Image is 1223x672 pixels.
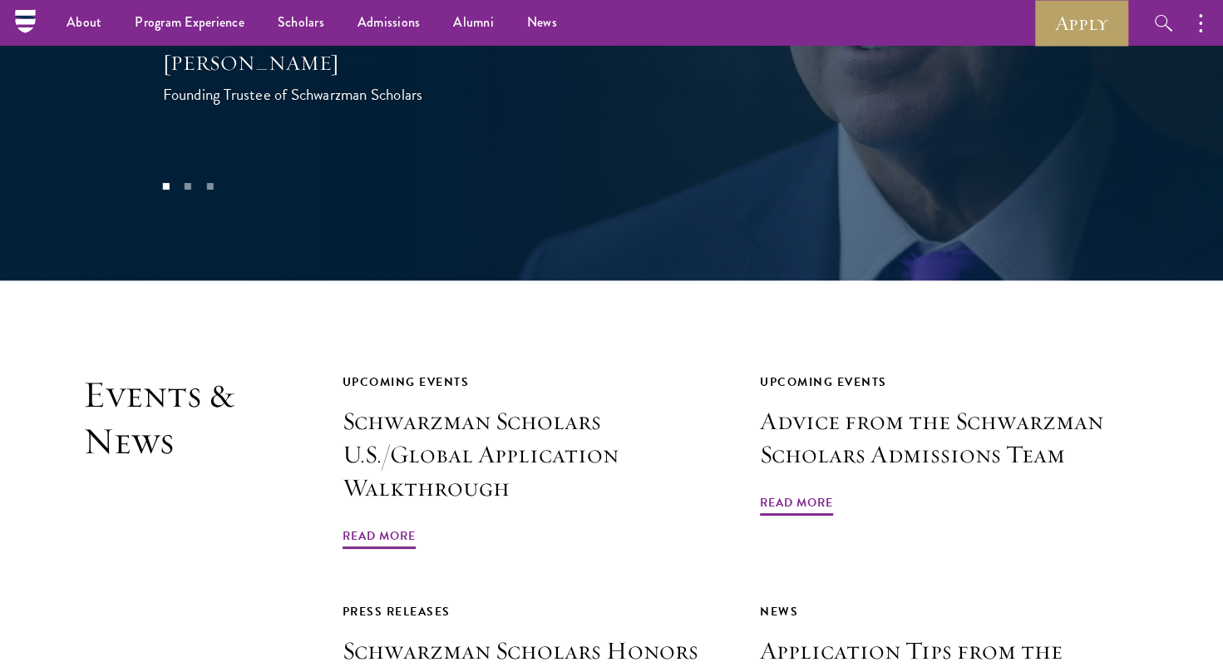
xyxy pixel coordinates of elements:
div: [PERSON_NAME] [163,49,496,77]
div: Founding Trustee of Schwarzman Scholars [163,82,496,106]
div: Upcoming Events [760,372,1140,393]
button: 3 of 3 [199,175,220,197]
a: Upcoming Events Advice from the Schwarzman Scholars Admissions Team Read More [760,372,1140,518]
button: 1 of 3 [155,175,176,197]
a: Upcoming Events Schwarzman Scholars U.S./Global Application Walkthrough Read More [343,372,722,551]
span: Read More [343,526,416,551]
div: News [760,601,1140,622]
h3: Advice from the Schwarzman Scholars Admissions Team [760,405,1140,472]
h3: Schwarzman Scholars U.S./Global Application Walkthrough [343,405,722,505]
span: Read More [760,492,833,518]
div: Press Releases [343,601,722,622]
button: 2 of 3 [177,175,199,197]
div: Upcoming Events [343,372,722,393]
